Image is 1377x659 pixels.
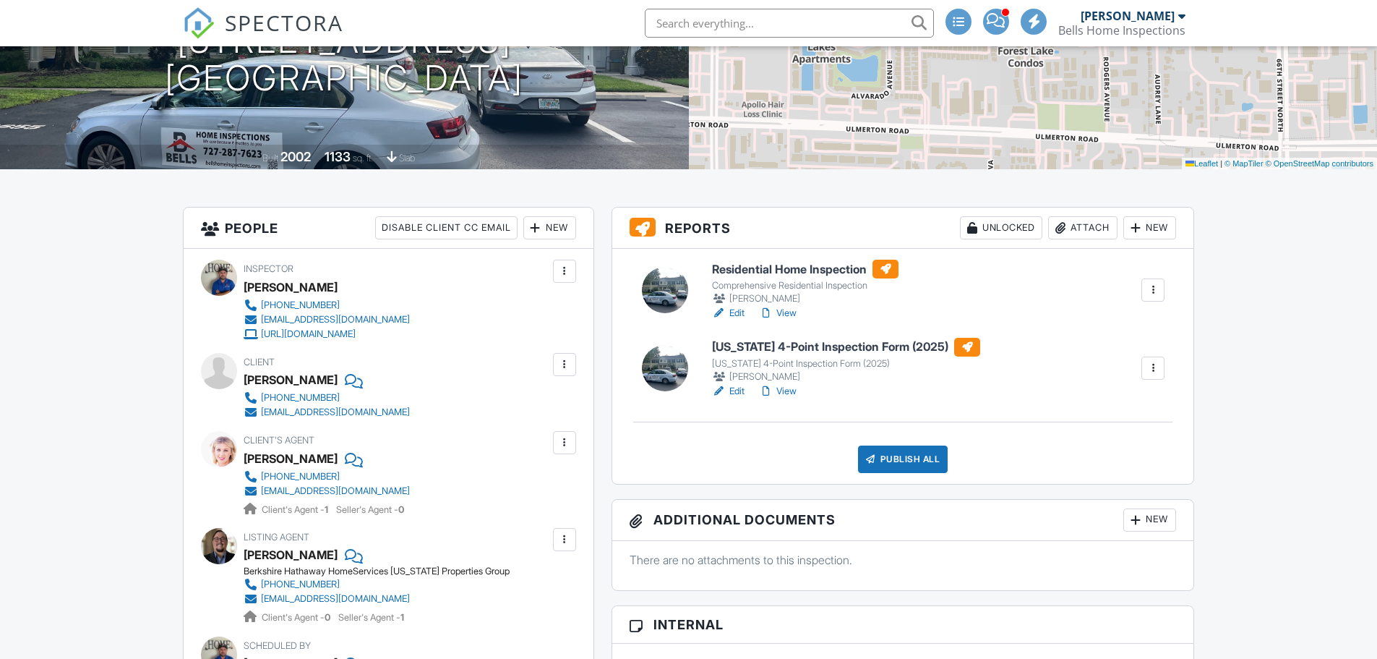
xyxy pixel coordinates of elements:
span: | [1220,159,1222,168]
span: SPECTORA [225,7,343,38]
div: New [1123,216,1176,239]
span: Seller's Agent - [338,612,404,623]
div: [PHONE_NUMBER] [261,579,340,590]
a: [PHONE_NUMBER] [244,577,498,592]
input: Search everything... [645,9,934,38]
strong: 1 [325,504,328,515]
a: [EMAIL_ADDRESS][DOMAIN_NAME] [244,484,410,498]
span: Client's Agent - [262,504,330,515]
strong: 1 [400,612,404,623]
a: Residential Home Inspection Comprehensive Residential Inspection [PERSON_NAME] [712,260,898,306]
div: [PERSON_NAME] [712,370,980,384]
div: New [1123,509,1176,532]
div: Bells Home Inspections [1058,23,1185,38]
a: [PHONE_NUMBER] [244,298,410,313]
a: [US_STATE] 4-Point Inspection Form (2025) [US_STATE] 4-Point Inspection Form (2025) [PERSON_NAME] [712,338,980,384]
div: [PERSON_NAME] [244,369,338,391]
div: [PERSON_NAME] [244,276,338,298]
a: [EMAIL_ADDRESS][DOMAIN_NAME] [244,313,410,327]
span: Listing Agent [244,532,309,543]
a: SPECTORA [183,20,343,50]
a: Edit [712,306,745,320]
div: [EMAIL_ADDRESS][DOMAIN_NAME] [261,407,410,418]
a: © MapTiler [1224,159,1264,168]
span: slab [399,153,415,163]
a: [EMAIL_ADDRESS][DOMAIN_NAME] [244,405,410,420]
div: 2002 [280,149,311,164]
strong: 0 [325,612,330,623]
div: [PERSON_NAME] [712,292,898,306]
a: [PHONE_NUMBER] [244,391,410,405]
span: Client [244,357,275,367]
span: Inspector [244,263,293,274]
div: [US_STATE] 4-Point Inspection Form (2025) [712,358,980,370]
a: Leaflet [1185,159,1218,168]
p: There are no attachments to this inspection. [630,552,1177,568]
a: [EMAIL_ADDRESS][DOMAIN_NAME] [244,592,498,606]
h1: [STREET_ADDRESS] [GEOGRAPHIC_DATA] [165,22,523,98]
span: Scheduled By [244,640,311,651]
div: [PHONE_NUMBER] [261,392,340,404]
strong: 0 [398,504,404,515]
a: Edit [712,384,745,399]
div: [EMAIL_ADDRESS][DOMAIN_NAME] [261,593,410,605]
span: Client's Agent - [262,612,333,623]
div: Unlocked [960,216,1042,239]
div: New [523,216,576,239]
a: [PERSON_NAME] [244,448,338,469]
div: [URL][DOMAIN_NAME] [261,328,356,340]
span: sq. ft. [353,153,373,163]
a: [PERSON_NAME] [244,544,338,566]
span: Seller's Agent - [336,504,404,515]
a: © OpenStreetMap contributors [1266,159,1373,168]
span: Built [262,153,278,163]
div: [EMAIL_ADDRESS][DOMAIN_NAME] [261,485,410,497]
a: [URL][DOMAIN_NAME] [244,327,410,341]
h3: Internal [612,606,1194,644]
div: Disable Client CC Email [375,216,518,239]
div: Comprehensive Residential Inspection [712,280,898,292]
h3: People [184,208,593,249]
h6: [US_STATE] 4-Point Inspection Form (2025) [712,338,980,357]
img: The Best Home Inspection Software - Spectora [183,7,215,39]
div: Publish All [858,446,948,473]
div: [PHONE_NUMBER] [261,299,340,311]
h3: Additional Documents [612,500,1194,541]
div: Attach [1048,216,1118,239]
div: [EMAIL_ADDRESS][DOMAIN_NAME] [261,314,410,326]
a: [PHONE_NUMBER] [244,469,410,484]
div: Berkshire Hathaway HomeServices [US_STATE] Properties Group [244,566,510,577]
div: 1133 [325,149,351,164]
h6: Residential Home Inspection [712,260,898,279]
div: [PERSON_NAME] [1081,9,1175,23]
a: View [759,384,797,399]
h3: Reports [612,208,1194,249]
a: View [759,306,797,320]
span: Client's Agent [244,435,314,446]
div: [PHONE_NUMBER] [261,471,340,482]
